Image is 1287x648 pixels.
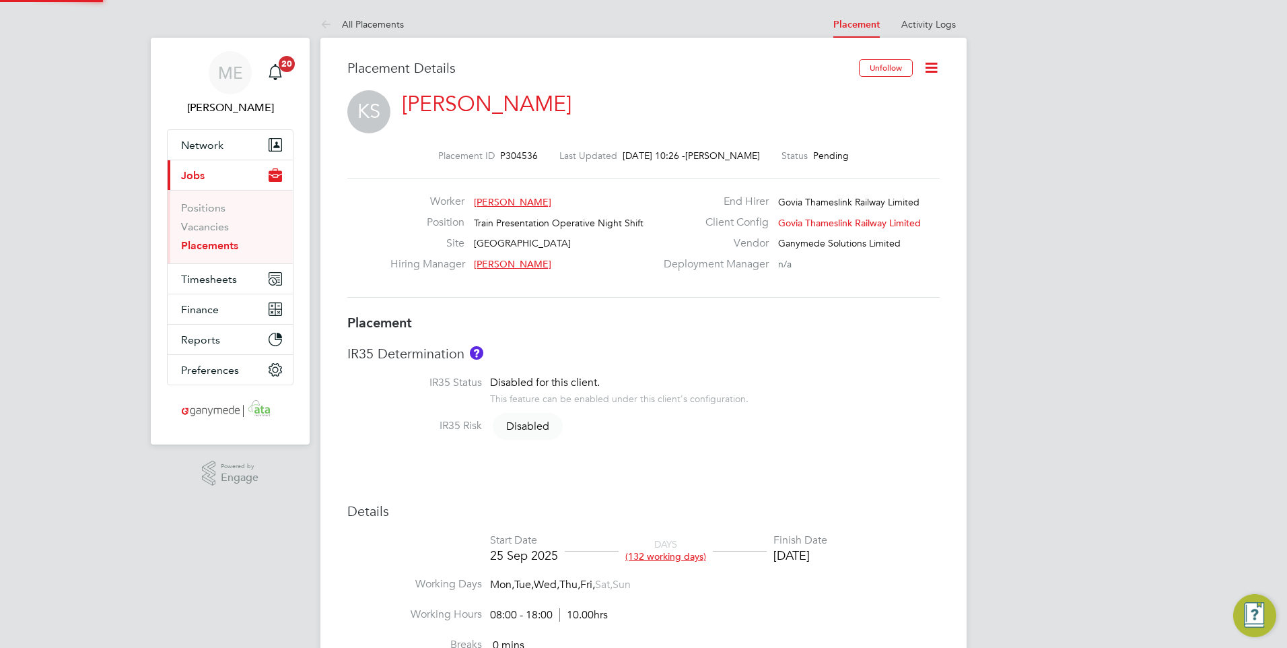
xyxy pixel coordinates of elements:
[656,236,769,251] label: Vendor
[490,608,608,622] div: 08:00 - 18:00
[181,239,238,252] a: Placements
[262,51,289,94] a: 20
[279,56,295,72] span: 20
[778,217,921,229] span: Govia Thameslink Railway Limited
[595,578,613,591] span: Sat,
[347,345,940,362] h3: IR35 Determination
[580,578,595,591] span: Fri,
[181,169,205,182] span: Jobs
[490,578,514,591] span: Mon,
[168,325,293,354] button: Reports
[167,100,293,116] span: Mia Eckersley
[167,399,293,420] a: Go to home page
[474,217,643,229] span: Train Presentation Operative Night Shift
[781,150,808,162] label: Status
[773,548,827,563] div: [DATE]
[490,376,600,389] span: Disabled for this client.
[168,355,293,385] button: Preferences
[813,150,849,162] span: Pending
[402,91,571,117] a: [PERSON_NAME]
[500,150,538,162] span: P304536
[474,258,551,270] span: [PERSON_NAME]
[178,399,283,420] img: ganymedesolutions-logo-retina.png
[474,237,571,249] span: [GEOGRAPHIC_DATA]
[168,294,293,324] button: Finance
[559,608,608,622] span: 10.00hrs
[181,220,229,233] a: Vacancies
[490,533,558,548] div: Start Date
[390,257,464,271] label: Hiring Manager
[167,51,293,116] a: ME[PERSON_NAME]
[773,533,827,548] div: Finish Date
[347,90,390,133] span: KS
[470,346,483,360] button: About IR35
[514,578,534,591] span: Tue,
[168,190,293,263] div: Jobs
[221,472,258,484] span: Engage
[559,578,580,591] span: Thu,
[347,419,482,433] label: IR35 Risk
[438,150,495,162] label: Placement ID
[901,18,956,30] a: Activity Logs
[534,578,559,591] span: Wed,
[1233,594,1276,637] button: Engage Resource Center
[181,273,237,286] span: Timesheets
[347,608,482,622] label: Working Hours
[347,315,412,331] b: Placement
[151,38,310,445] nav: Main navigation
[778,258,792,270] span: n/a
[390,195,464,209] label: Worker
[181,333,220,346] span: Reports
[347,376,482,390] label: IR35 Status
[347,503,940,520] h3: Details
[168,160,293,190] button: Jobs
[490,548,558,563] div: 25 Sep 2025
[221,461,258,472] span: Powered by
[390,216,464,230] label: Position
[493,413,563,440] span: Disabled
[778,196,919,208] span: Govia Thameslink Railway Limited
[623,150,685,162] span: [DATE] 10:26 -
[168,130,293,160] button: Network
[474,196,551,208] span: [PERSON_NAME]
[656,195,769,209] label: End Hirer
[347,577,482,591] label: Working Days
[625,550,706,562] span: (132 working days)
[778,237,901,249] span: Ganymede Solutions Limited
[168,264,293,294] button: Timesheets
[181,303,219,316] span: Finance
[685,150,760,162] span: [PERSON_NAME]
[320,18,404,30] a: All Placements
[490,389,749,405] div: This feature can be enabled under this client's configuration.
[218,64,243,82] span: ME
[859,59,913,77] button: Unfollow
[559,150,617,162] label: Last Updated
[181,201,225,214] a: Positions
[613,578,631,591] span: Sun
[202,461,259,486] a: Powered byEngage
[833,19,880,30] a: Placement
[390,236,464,251] label: Site
[656,216,769,230] label: Client Config
[656,257,769,271] label: Deployment Manager
[181,139,223,152] span: Network
[619,538,713,562] div: DAYS
[181,364,239,377] span: Preferences
[347,59,849,77] h3: Placement Details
